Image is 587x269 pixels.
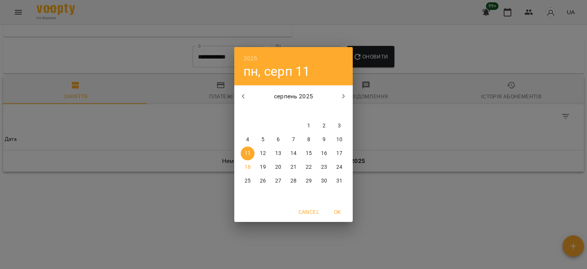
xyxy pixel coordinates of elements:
button: 5 [256,133,270,147]
button: 3 [332,119,346,133]
span: чт [287,108,300,115]
button: OK [325,205,350,219]
p: 13 [275,150,281,157]
p: 23 [321,163,327,171]
button: 27 [271,174,285,188]
button: 19 [256,160,270,174]
p: 9 [323,136,326,143]
p: 27 [275,177,281,185]
button: 14 [287,147,300,160]
button: 10 [332,133,346,147]
p: 14 [290,150,297,157]
button: 26 [256,174,270,188]
button: 6 [271,133,285,147]
button: 13 [271,147,285,160]
button: 12 [256,147,270,160]
p: 16 [321,150,327,157]
p: 10 [336,136,342,143]
button: 7 [287,133,300,147]
p: 2 [323,122,326,130]
button: 2 [317,119,331,133]
button: 4 [241,133,255,147]
p: 31 [336,177,342,185]
button: 25 [241,174,255,188]
p: 4 [246,136,249,143]
span: ср [271,108,285,115]
p: 11 [245,150,251,157]
button: 15 [302,147,316,160]
p: 8 [307,136,310,143]
p: 7 [292,136,295,143]
button: пн, серп 11 [243,64,310,79]
p: 17 [336,150,342,157]
button: 21 [287,160,300,174]
button: 1 [302,119,316,133]
p: серпень 2025 [253,92,335,101]
p: 5 [261,136,264,143]
button: 9 [317,133,331,147]
p: 29 [306,177,312,185]
button: 31 [332,174,346,188]
p: 28 [290,177,297,185]
p: 24 [336,163,342,171]
button: Cancel [295,205,322,219]
span: пн [241,108,255,115]
button: 16 [317,147,331,160]
button: 8 [302,133,316,147]
p: 30 [321,177,327,185]
p: 18 [245,163,251,171]
button: 11 [241,147,255,160]
button: 24 [332,160,346,174]
button: 2025 [243,53,258,64]
button: 17 [332,147,346,160]
span: Cancel [298,207,319,217]
span: OK [328,207,347,217]
span: нд [332,108,346,115]
p: 22 [306,163,312,171]
p: 15 [306,150,312,157]
p: 12 [260,150,266,157]
button: 28 [287,174,300,188]
p: 3 [338,122,341,130]
p: 1 [307,122,310,130]
button: 30 [317,174,331,188]
p: 6 [277,136,280,143]
button: 22 [302,160,316,174]
p: 21 [290,163,297,171]
button: 18 [241,160,255,174]
button: 29 [302,174,316,188]
button: 20 [271,160,285,174]
span: пт [302,108,316,115]
p: 26 [260,177,266,185]
span: вт [256,108,270,115]
span: сб [317,108,331,115]
p: 19 [260,163,266,171]
p: 25 [245,177,251,185]
p: 20 [275,163,281,171]
button: 23 [317,160,331,174]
